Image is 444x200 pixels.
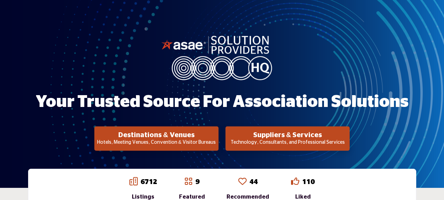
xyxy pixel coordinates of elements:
h2: Suppliers & Services [228,131,348,139]
h1: Your Trusted Source for Association Solutions [36,91,409,113]
h2: Destinations & Venues [96,131,216,139]
p: Technology, Consultants, and Professional Services [228,139,348,146]
img: image [161,34,283,80]
a: 110 [302,178,315,185]
a: Go to Recommended [238,177,247,187]
p: Hotels, Meeting Venues, Convention & Visitor Bureaus [96,139,216,146]
a: Go to Featured [184,177,193,187]
button: Suppliers & Services Technology, Consultants, and Professional Services [225,126,350,151]
a: 9 [195,178,199,185]
i: Go to Liked [291,177,299,185]
a: 44 [249,178,258,185]
button: Destinations & Venues Hotels, Meeting Venues, Convention & Visitor Bureaus [94,126,219,151]
a: 6712 [140,178,157,185]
